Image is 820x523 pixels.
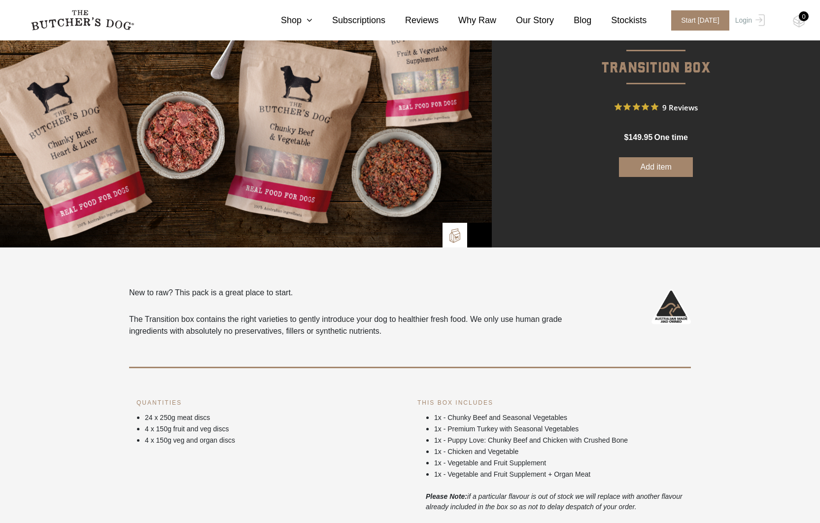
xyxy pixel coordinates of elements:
[434,424,683,434] p: 1x - Premium Turkey with Seasonal Vegetables
[624,133,628,141] span: $
[662,100,698,114] span: 9 Reviews
[145,413,403,423] p: 24 x 250g meat discs
[261,14,312,27] a: Shop
[615,100,698,114] button: Rated 5 out of 5 stars from 9 reviews. Jump to reviews.
[661,10,733,31] a: Start [DATE]
[733,10,765,31] a: Login
[426,492,467,500] i: Please Note:
[472,228,487,243] img: TBD_Category_Icons-1.png
[145,435,403,446] p: 4 x 150g veg and organ discs
[654,133,687,141] span: one time
[129,287,579,337] div: New to raw? This pack is a great place to start.
[799,11,809,21] div: 0
[628,133,652,141] span: 149.95
[129,314,579,337] p: The Transition box contains the right varieties to gently introduce your dog to healthier fresh f...
[554,14,591,27] a: Blog
[492,30,820,80] p: Transition Box
[434,458,683,468] p: 1x - Vegetable and Fruit Supplement
[793,15,805,28] img: TBD_Cart-Empty.png
[312,14,385,27] a: Subscriptions
[496,14,554,27] a: Our Story
[426,492,683,511] i: if a particular flavour is out of stock we will replace with another flavour already included in ...
[651,287,691,326] img: Australian-Made_White.png
[447,228,462,243] img: TBD_Build-A-Box.png
[671,10,729,31] span: Start [DATE]
[439,14,496,27] a: Why Raw
[434,413,683,423] p: 1x - Chunky Beef and Seasonal Vegetables
[591,14,647,27] a: Stockists
[417,398,683,408] h6: THIS BOX INCLUDES
[145,424,403,434] p: 4 x 150g fruit and veg discs
[434,469,683,480] p: 1x - Vegetable and Fruit Supplement + Organ Meat
[434,435,683,446] p: 1x - Puppy Love: Chunky Beef and Chicken with Crushed Bone
[434,447,683,457] p: 1x - Chicken and Vegetable
[385,14,439,27] a: Reviews
[137,398,403,408] h6: QUANTITIES
[619,157,693,177] button: Add item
